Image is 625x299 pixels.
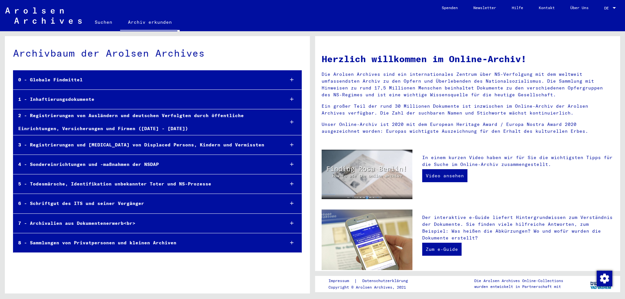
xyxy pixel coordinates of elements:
p: In einem kurzen Video haben wir für Sie die wichtigsten Tipps für die Suche im Online-Archiv zusa... [422,154,614,168]
img: eguide.jpg [322,210,412,270]
p: Der interaktive e-Guide liefert Hintergrundwissen zum Verständnis der Dokumente. Sie finden viele... [422,214,614,241]
a: Impressum [328,278,354,284]
img: Arolsen_neg.svg [5,7,82,24]
img: yv_logo.png [589,276,613,292]
a: Datenschutzerklärung [357,278,416,284]
p: Unser Online-Archiv ist 2020 mit dem European Heritage Award / Europa Nostra Award 2020 ausgezeic... [322,121,614,135]
a: Archiv erkunden [120,14,180,31]
div: 1 - Inhaftierungsdokumente [13,93,279,106]
div: 3 - Registrierungen und [MEDICAL_DATA] von Displaced Persons, Kindern und Vermissten [13,139,279,151]
a: Suchen [87,14,120,30]
div: 7 - Archivalien aus Dokumentenerwerb<br> [13,217,279,230]
div: | [328,278,416,284]
img: Zustimmung ändern [597,271,612,286]
div: 0 - Globale Findmittel [13,74,279,86]
div: 6 - Schriftgut des ITS und seiner Vorgänger [13,197,279,210]
div: 2 - Registrierungen von Ausländern und deutschen Verfolgten durch öffentliche Einrichtungen, Vers... [13,109,279,135]
p: Ein großer Teil der rund 30 Millionen Dokumente ist inzwischen im Online-Archiv der Arolsen Archi... [322,103,614,116]
p: Die Arolsen Archives sind ein internationales Zentrum über NS-Verfolgung mit dem weltweit umfasse... [322,71,614,98]
img: video.jpg [322,150,412,199]
span: DE [604,6,611,10]
p: wurden entwickelt in Partnerschaft mit [474,284,563,290]
div: 5 - Todesmärsche, Identifikation unbekannter Toter und NS-Prozesse [13,178,279,190]
h1: Herzlich willkommen im Online-Archiv! [322,52,614,66]
div: 8 - Sammlungen von Privatpersonen und kleinen Archiven [13,237,279,249]
p: Copyright © Arolsen Archives, 2021 [328,284,416,290]
a: Zum e-Guide [422,243,462,256]
div: 4 - Sondereinrichtungen und -maßnahmen der NSDAP [13,158,279,171]
div: Archivbaum der Arolsen Archives [13,46,302,61]
a: Video ansehen [422,169,467,182]
p: Die Arolsen Archives Online-Collections [474,278,563,284]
